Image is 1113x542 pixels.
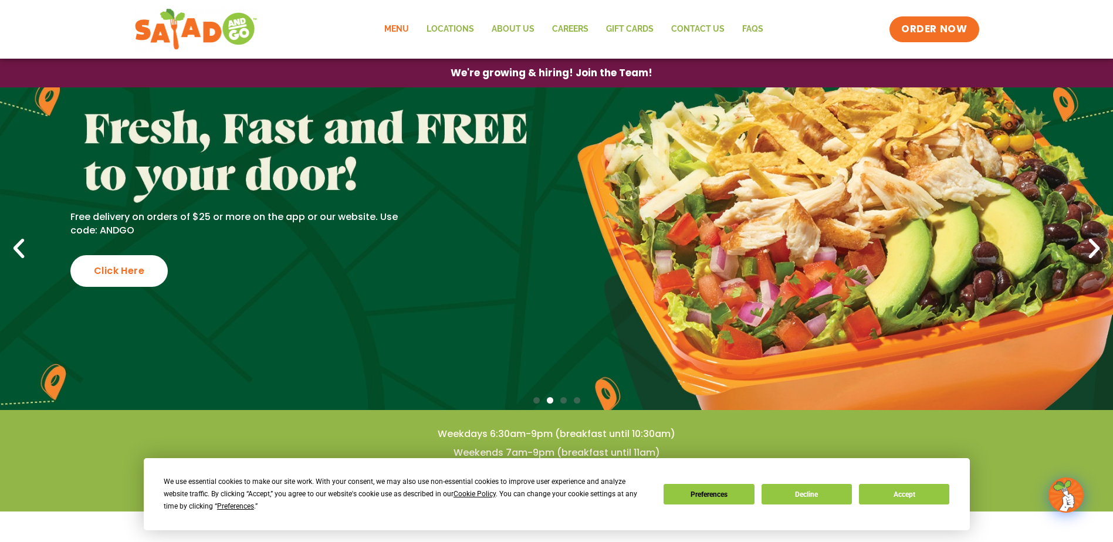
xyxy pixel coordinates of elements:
[70,211,414,237] p: Free delivery on orders of $25 or more on the app or our website. Use code: ANDGO
[901,22,967,36] span: ORDER NOW
[733,16,772,43] a: FAQs
[762,484,852,504] button: Decline
[574,397,580,404] span: Go to slide 4
[543,16,597,43] a: Careers
[164,476,649,513] div: We use essential cookies to make our site work. With your consent, we may also use non-essential ...
[483,16,543,43] a: About Us
[217,502,254,510] span: Preferences
[451,68,652,78] span: We're growing & hiring! Join the Team!
[134,6,258,53] img: new-SAG-logo-768×292
[375,16,772,43] nav: Menu
[547,397,553,404] span: Go to slide 2
[1050,479,1082,511] img: wpChatIcon
[23,428,1090,441] h4: Weekdays 6:30am-9pm (breakfast until 10:30am)
[433,59,670,87] a: We're growing & hiring! Join the Team!
[597,16,662,43] a: GIFT CARDS
[664,484,754,504] button: Preferences
[23,446,1090,459] h4: Weekends 7am-9pm (breakfast until 11am)
[375,16,418,43] a: Menu
[859,484,949,504] button: Accept
[6,236,32,262] div: Previous slide
[662,16,733,43] a: Contact Us
[418,16,483,43] a: Locations
[1081,236,1107,262] div: Next slide
[70,255,168,287] div: Click Here
[454,490,496,498] span: Cookie Policy
[560,397,567,404] span: Go to slide 3
[144,458,970,530] div: Cookie Consent Prompt
[889,16,979,42] a: ORDER NOW
[533,397,540,404] span: Go to slide 1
